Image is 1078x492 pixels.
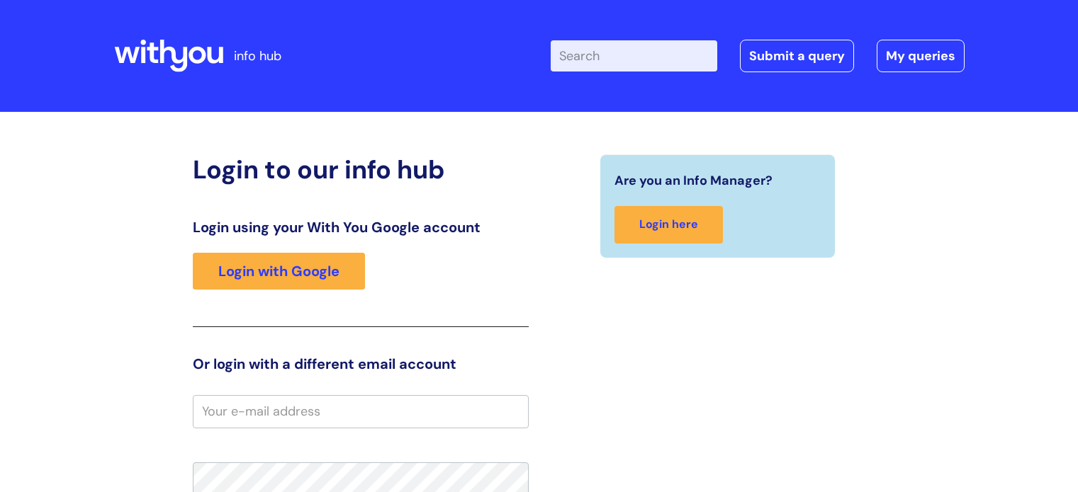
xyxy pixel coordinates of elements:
[551,40,717,71] input: Search
[234,45,281,67] p: info hub
[740,40,854,72] a: Submit a query
[193,395,529,428] input: Your e-mail address
[193,253,365,290] a: Login with Google
[193,355,529,372] h3: Or login with a different email account
[193,154,529,185] h2: Login to our info hub
[193,219,529,236] h3: Login using your With You Google account
[614,169,773,192] span: Are you an Info Manager?
[877,40,965,72] a: My queries
[614,206,723,244] a: Login here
